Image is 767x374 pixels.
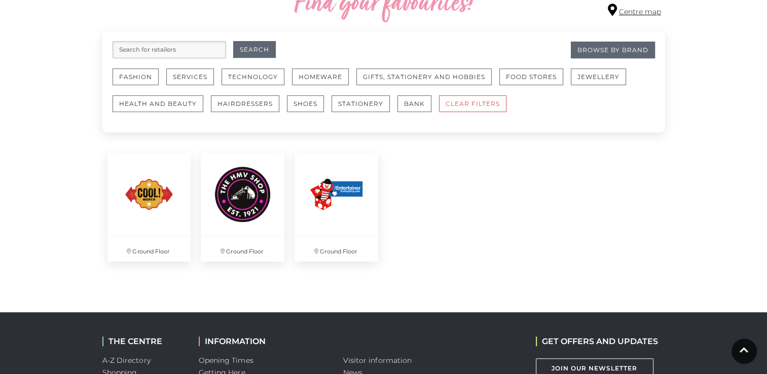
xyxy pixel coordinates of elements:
[287,95,324,112] button: Shoes
[343,356,412,365] a: Visitor information
[113,68,159,85] button: Fashion
[571,68,626,85] button: Jewellery
[113,95,211,122] a: Health and Beauty
[397,95,439,122] a: Bank
[211,95,279,112] button: Hairdressers
[571,42,655,58] a: Browse By Brand
[289,147,383,267] a: Ground Floor
[571,68,634,95] a: Jewellery
[536,336,658,346] h2: GET OFFERS AND UPDATES
[211,95,287,122] a: Hairdressers
[499,68,571,95] a: Food Stores
[332,95,390,112] button: Stationery
[439,95,514,122] a: CLEAR FILTERS
[295,237,378,261] p: Ground Floor
[102,356,151,365] a: A-Z Directory
[292,68,349,85] button: Homeware
[222,68,292,95] a: Technology
[287,95,332,122] a: Shoes
[102,336,184,346] h2: THE CENTRE
[233,41,276,58] button: Search
[292,68,356,95] a: Homeware
[356,68,499,95] a: Gifts, Stationery and Hobbies
[608,4,661,17] a: Centre map
[199,336,328,346] h2: INFORMATION
[113,41,226,58] input: Search for retailers
[499,68,563,85] button: Food Stores
[113,68,166,95] a: Fashion
[332,95,397,122] a: Stationery
[397,95,431,112] button: Bank
[102,147,196,267] a: Ground Floor
[439,95,506,112] button: CLEAR FILTERS
[196,147,289,267] a: Ground Floor
[201,237,284,261] p: Ground Floor
[166,68,222,95] a: Services
[113,95,203,112] button: Health and Beauty
[107,237,191,261] p: Ground Floor
[222,68,284,85] button: Technology
[166,68,214,85] button: Services
[356,68,492,85] button: Gifts, Stationery and Hobbies
[199,356,253,365] a: Opening Times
